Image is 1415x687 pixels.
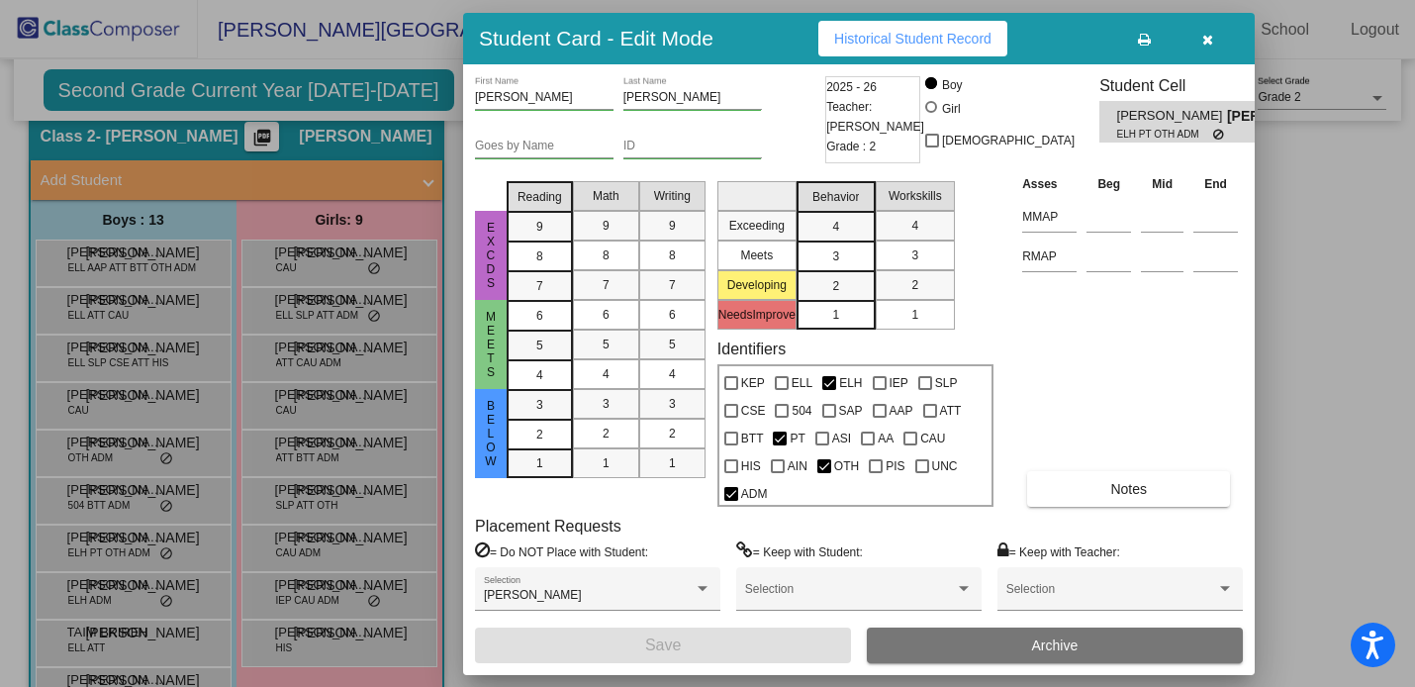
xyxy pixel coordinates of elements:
label: Identifiers [717,340,786,358]
span: 8 [669,246,676,264]
label: = Keep with Teacher: [997,541,1120,561]
div: Boy [941,76,963,94]
span: 3 [832,247,839,265]
span: SAP [839,399,863,423]
span: [PERSON_NAME] [484,588,582,602]
span: Notes [1110,481,1147,497]
span: 1 [536,454,543,472]
th: Asses [1017,173,1082,195]
span: Behavior [812,188,859,206]
span: [PERSON_NAME] [1117,106,1227,127]
input: assessment [1022,242,1077,271]
button: Notes [1027,471,1230,507]
span: BTT [741,427,764,450]
span: Teacher: [PERSON_NAME] [826,97,924,137]
span: ELH PT OTH ADM [1117,127,1213,142]
span: Below [482,399,500,468]
span: IEP [890,371,908,395]
span: 9 [669,217,676,235]
label: = Do NOT Place with Student: [475,541,648,561]
span: HIS [741,454,761,478]
span: 6 [669,306,676,324]
span: ADM [741,482,768,506]
span: 7 [669,276,676,294]
span: Grade : 2 [826,137,876,156]
span: excds [482,221,500,290]
button: Save [475,628,851,663]
h3: Student Card - Edit Mode [479,26,713,50]
span: ELL [792,371,812,395]
span: 2 [669,425,676,442]
span: 9 [536,218,543,236]
span: [PERSON_NAME] [1227,106,1255,127]
span: 3 [911,246,918,264]
span: 4 [603,365,610,383]
span: 4 [832,218,839,236]
span: 1 [669,454,676,472]
span: 1 [911,306,918,324]
span: 4 [669,365,676,383]
th: End [1188,173,1243,195]
span: 6 [603,306,610,324]
th: Mid [1136,173,1188,195]
label: = Keep with Student: [736,541,863,561]
input: assessment [1022,202,1077,232]
span: [DEMOGRAPHIC_DATA] [942,129,1075,152]
span: 5 [669,336,676,353]
div: Girl [941,100,961,118]
button: Historical Student Record [818,21,1007,56]
span: Writing [654,187,691,205]
button: Archive [867,628,1243,663]
span: 2 [911,276,918,294]
span: Historical Student Record [834,31,991,47]
span: 7 [536,277,543,295]
span: 3 [603,395,610,413]
span: 4 [536,366,543,384]
span: SLP [935,371,958,395]
span: 9 [603,217,610,235]
span: 5 [536,337,543,354]
span: 2 [536,426,543,443]
span: 2025 - 26 [826,77,877,97]
span: Workskills [889,187,942,205]
span: ASI [832,427,851,450]
span: 504 [792,399,811,423]
span: 4 [911,217,918,235]
input: goes by name [475,140,613,153]
span: 2 [603,425,610,442]
span: 2 [832,277,839,295]
span: KEP [741,371,765,395]
span: 1 [603,454,610,472]
span: PIS [886,454,904,478]
span: 7 [603,276,610,294]
th: Beg [1082,173,1136,195]
span: CAU [920,427,945,450]
span: Math [593,187,619,205]
span: 5 [603,336,610,353]
span: MEets [482,310,500,379]
span: AIN [788,454,807,478]
span: PT [790,427,804,450]
span: ELH [839,371,862,395]
span: 6 [536,307,543,325]
span: 1 [832,306,839,324]
span: Archive [1032,638,1079,653]
span: 8 [603,246,610,264]
span: 3 [669,395,676,413]
span: Reading [518,188,562,206]
label: Placement Requests [475,517,621,536]
span: 8 [536,247,543,265]
span: AAP [890,399,913,423]
span: 3 [536,396,543,414]
h3: Student Cell [1099,76,1272,95]
span: OTH [834,454,859,478]
span: Save [645,637,681,653]
span: AA [878,427,894,450]
span: ATT [940,399,962,423]
span: CSE [741,399,766,423]
span: UNC [932,454,958,478]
